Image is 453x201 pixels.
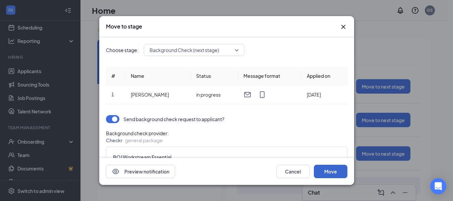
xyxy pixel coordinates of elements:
[301,67,347,85] th: Applied on
[106,46,138,54] span: Choose stage:
[258,91,266,99] svg: MobileSms
[339,23,347,31] button: Close
[106,23,142,30] h3: Move to stage
[113,154,340,160] span: BOJ Workstream Essential
[191,67,238,85] th: Status
[238,67,302,85] th: Message format
[106,137,122,143] span: Checkr
[106,130,347,137] span: Background check provider :
[301,85,347,104] td: [DATE]
[243,91,251,99] svg: Email
[131,92,169,98] span: [PERSON_NAME]
[112,167,120,175] svg: Eye
[430,178,446,194] div: Open Intercom Messenger
[106,67,126,85] th: #
[125,67,191,85] th: Name
[314,165,347,178] button: Move
[111,91,114,97] span: 1
[123,115,224,123] div: Send background check request to applicant?
[276,165,310,178] button: Cancel
[125,137,163,143] span: general package
[106,165,175,178] button: EyePreview notification
[191,85,238,104] td: in progress
[150,45,219,55] span: Background Check (next stage)
[339,23,347,31] svg: Cross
